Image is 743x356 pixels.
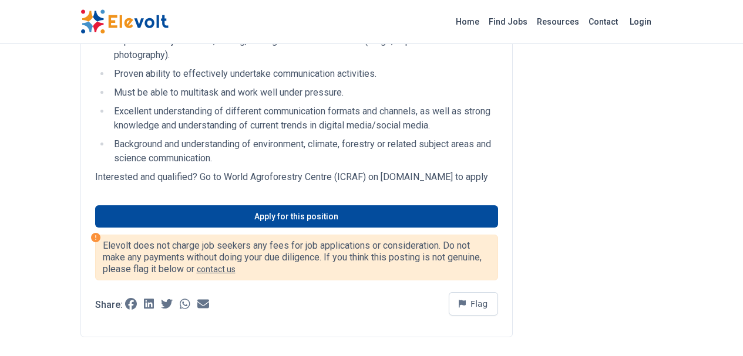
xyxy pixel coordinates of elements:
[584,12,623,31] a: Contact
[95,205,498,228] a: Apply for this position
[103,240,490,275] p: Elevolt does not charge job seekers any fees for job applications or consideration. Do not make a...
[95,170,498,184] p: Interested and qualified? Go to World Agroforestry Centre (ICRAF) on [DOMAIN_NAME] to apply
[451,12,484,31] a: Home
[110,86,498,100] li: Must be able to multitask and work well under pressure.
[110,67,498,81] li: Proven ability to effectively undertake communication activities.
[684,300,743,356] iframe: Chat Widget
[449,292,498,316] button: Flag
[110,104,498,133] li: Excellent understanding of different communication formats and channels, as well as strong knowle...
[532,12,584,31] a: Resources
[623,10,658,33] a: Login
[95,300,123,310] p: Share:
[484,12,532,31] a: Find Jobs
[110,137,498,165] li: Background and understanding of environment, climate, forestry or related subject areas and scien...
[110,34,498,62] li: Experience in journalism, writing, editing and content creation (blogs, impact stories and photog...
[80,9,169,34] img: Elevolt
[197,265,236,274] a: contact us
